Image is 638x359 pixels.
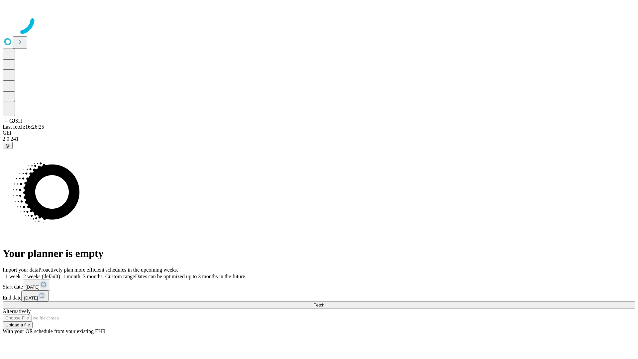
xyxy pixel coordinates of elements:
[39,267,178,273] span: Proactively plan more efficient schedules in the upcoming weeks.
[3,301,635,308] button: Fetch
[3,280,635,291] div: Start date
[5,274,21,279] span: 1 week
[3,130,635,136] div: GEI
[3,267,39,273] span: Import your data
[5,143,10,148] span: @
[3,247,635,260] h1: Your planner is empty
[3,321,33,328] button: Upload a file
[23,280,50,291] button: [DATE]
[23,274,60,279] span: 2 weeks (default)
[105,274,135,279] span: Custom range
[21,291,49,301] button: [DATE]
[83,274,103,279] span: 3 months
[313,302,324,307] span: Fetch
[3,142,13,149] button: @
[3,124,44,130] span: Last fetch: 16:26:25
[63,274,80,279] span: 1 month
[3,136,635,142] div: 2.0.241
[24,296,38,300] span: [DATE]
[3,308,31,314] span: Alternatively
[135,274,246,279] span: Dates can be optimized up to 3 months in the future.
[3,291,635,301] div: End date
[9,118,22,124] span: GJSH
[26,285,40,290] span: [DATE]
[3,328,106,334] span: With your OR schedule from your existing EHR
